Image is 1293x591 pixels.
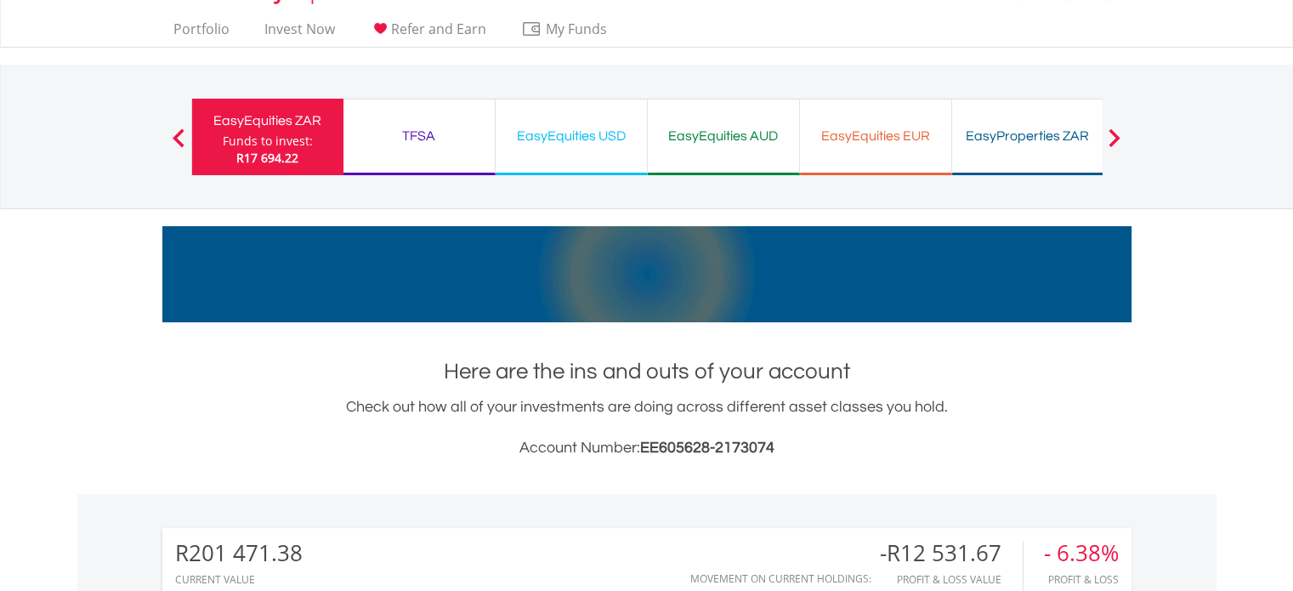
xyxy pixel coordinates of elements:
[162,356,1131,387] h1: Here are the ins and outs of your account
[354,124,485,148] div: TFSA
[810,124,941,148] div: EasyEquities EUR
[363,20,493,47] a: Refer and Earn
[1097,137,1131,154] button: Next
[167,20,236,47] a: Portfolio
[521,18,632,40] span: My Funds
[658,124,789,148] div: EasyEquities AUD
[236,150,298,166] span: R17 694.22
[1044,574,1119,585] div: Profit & Loss
[175,574,303,585] div: CURRENT VALUE
[258,20,342,47] a: Invest Now
[162,226,1131,322] img: EasyMortage Promotion Banner
[175,541,303,565] div: R201 471.38
[162,137,196,154] button: Previous
[223,133,313,150] div: Funds to invest:
[506,124,637,148] div: EasyEquities USD
[690,573,871,584] div: Movement on Current Holdings:
[640,440,774,456] span: EE605628-2173074
[391,20,486,38] span: Refer and Earn
[962,124,1093,148] div: EasyProperties ZAR
[880,541,1023,565] div: -R12 531.67
[1044,541,1119,565] div: - 6.38%
[162,395,1131,460] div: Check out how all of your investments are doing across different asset classes you hold.
[202,109,333,133] div: EasyEquities ZAR
[162,436,1131,460] h3: Account Number:
[880,574,1023,585] div: Profit & Loss Value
